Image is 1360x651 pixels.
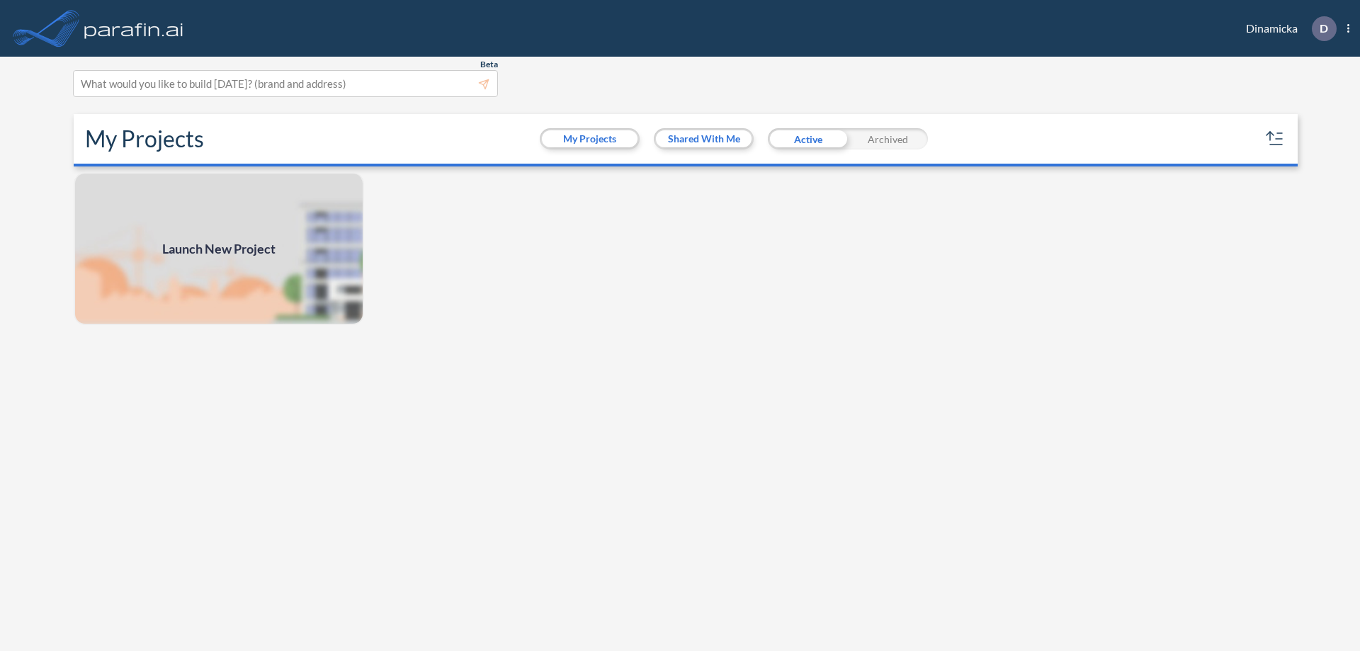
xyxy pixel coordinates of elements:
[1320,22,1328,35] p: D
[1264,128,1286,150] button: sort
[81,14,186,43] img: logo
[480,59,498,70] span: Beta
[848,128,928,149] div: Archived
[1225,16,1349,41] div: Dinamicka
[85,125,204,152] h2: My Projects
[768,128,848,149] div: Active
[74,172,364,325] a: Launch New Project
[542,130,637,147] button: My Projects
[74,172,364,325] img: add
[656,130,752,147] button: Shared With Me
[162,239,276,259] span: Launch New Project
